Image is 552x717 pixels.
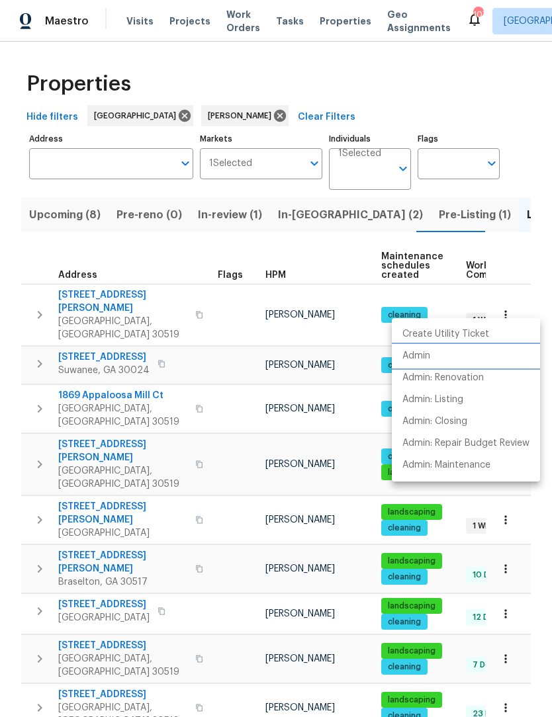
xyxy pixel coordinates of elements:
[402,415,467,429] p: Admin: Closing
[402,458,490,472] p: Admin: Maintenance
[402,371,484,385] p: Admin: Renovation
[402,437,529,450] p: Admin: Repair Budget Review
[402,349,430,363] p: Admin
[402,327,489,341] p: Create Utility Ticket
[402,393,463,407] p: Admin: Listing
